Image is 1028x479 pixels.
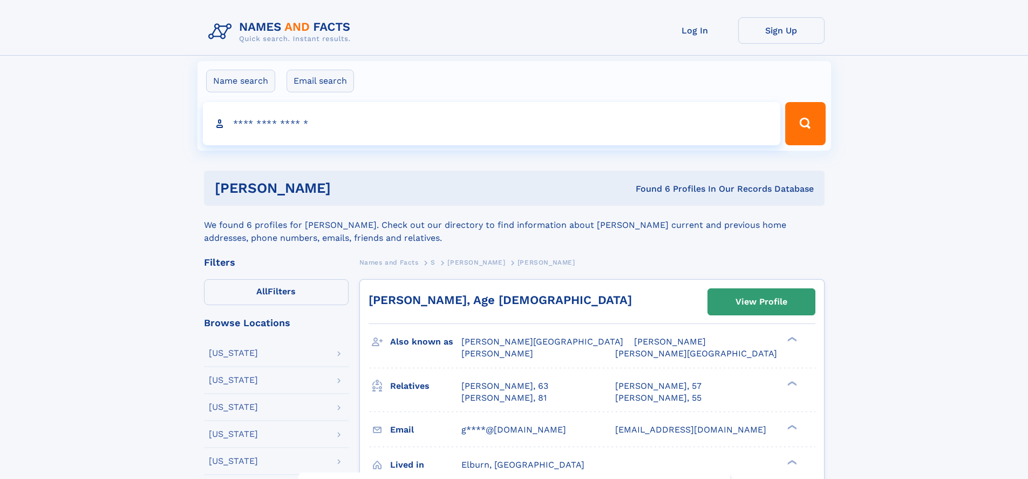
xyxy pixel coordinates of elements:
div: ❯ [785,380,798,387]
div: ❯ [785,458,798,465]
span: [PERSON_NAME][GEOGRAPHIC_DATA] [615,348,777,359]
div: [US_STATE] [209,349,258,357]
a: View Profile [708,289,815,315]
a: [PERSON_NAME] [447,255,505,269]
img: Logo Names and Facts [204,17,359,46]
h3: Lived in [390,456,461,474]
span: [PERSON_NAME][GEOGRAPHIC_DATA] [461,336,623,347]
h3: Relatives [390,377,461,395]
span: All [256,286,268,296]
label: Name search [206,70,275,92]
span: [PERSON_NAME] [461,348,533,359]
a: [PERSON_NAME], 81 [461,392,547,404]
h1: [PERSON_NAME] [215,181,484,195]
a: Log In [652,17,738,44]
label: Email search [287,70,354,92]
span: [PERSON_NAME] [447,259,505,266]
a: [PERSON_NAME], 63 [461,380,548,392]
h3: Email [390,421,461,439]
a: [PERSON_NAME], 55 [615,392,702,404]
div: [US_STATE] [209,430,258,438]
a: [PERSON_NAME], 57 [615,380,702,392]
span: S [431,259,435,266]
div: [US_STATE] [209,457,258,465]
div: View Profile [736,289,787,314]
div: We found 6 profiles for [PERSON_NAME]. Check out our directory to find information about [PERSON_... [204,206,825,245]
label: Filters [204,279,349,305]
div: ❯ [785,423,798,430]
span: [PERSON_NAME] [518,259,575,266]
h3: Also known as [390,333,461,351]
span: [EMAIL_ADDRESS][DOMAIN_NAME] [615,424,766,435]
a: Sign Up [738,17,825,44]
a: [PERSON_NAME], Age [DEMOGRAPHIC_DATA] [369,293,632,307]
button: Search Button [785,102,825,145]
div: ❯ [785,336,798,343]
div: [US_STATE] [209,376,258,384]
a: S [431,255,435,269]
span: Elburn, [GEOGRAPHIC_DATA] [461,460,584,470]
div: Found 6 Profiles In Our Records Database [483,183,814,195]
a: Names and Facts [359,255,419,269]
div: Browse Locations [204,318,349,328]
input: search input [203,102,781,145]
div: [US_STATE] [209,403,258,411]
span: [PERSON_NAME] [634,336,706,347]
div: Filters [204,258,349,267]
